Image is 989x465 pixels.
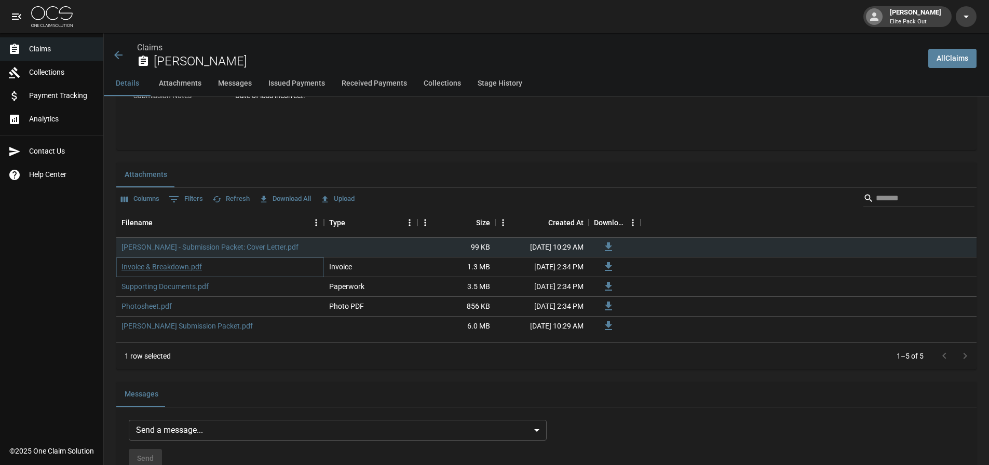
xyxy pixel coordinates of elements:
[308,215,324,230] button: Menu
[121,208,153,237] div: Filename
[890,18,941,26] p: Elite Pack Out
[469,71,531,96] button: Stage History
[415,71,469,96] button: Collections
[476,208,490,237] div: Size
[928,49,977,68] a: AllClaims
[116,208,324,237] div: Filename
[29,44,95,54] span: Claims
[104,71,151,96] button: Details
[210,191,252,207] button: Refresh
[625,215,641,230] button: Menu
[594,208,625,237] div: Download
[260,71,333,96] button: Issued Payments
[417,215,433,230] button: Menu
[863,190,974,209] div: Search
[402,215,417,230] button: Menu
[329,281,364,292] div: Paperwork
[417,238,495,257] div: 99 KB
[9,446,94,456] div: © 2025 One Claim Solution
[137,42,920,54] nav: breadcrumb
[329,208,345,237] div: Type
[495,257,589,277] div: [DATE] 2:34 PM
[589,208,641,237] div: Download
[495,277,589,297] div: [DATE] 2:34 PM
[495,215,511,230] button: Menu
[495,297,589,317] div: [DATE] 2:34 PM
[154,54,920,69] h2: [PERSON_NAME]
[6,6,27,27] button: open drawer
[137,43,162,52] a: Claims
[210,71,260,96] button: Messages
[897,351,924,361] p: 1–5 of 5
[116,162,175,187] button: Attachments
[29,67,95,78] span: Collections
[31,6,73,27] img: ocs-logo-white-transparent.png
[121,242,299,252] a: [PERSON_NAME] - Submission Packet: Cover Letter.pdf
[121,281,209,292] a: Supporting Documents.pdf
[104,71,989,96] div: anchor tabs
[318,191,357,207] button: Upload
[118,191,162,207] button: Select columns
[333,71,415,96] button: Received Payments
[548,208,584,237] div: Created At
[886,7,945,26] div: [PERSON_NAME]
[495,317,589,336] div: [DATE] 10:29 AM
[125,351,171,361] div: 1 row selected
[121,262,202,272] a: Invoice & Breakdown.pdf
[29,169,95,180] span: Help Center
[129,420,547,441] div: Send a message...
[495,208,589,237] div: Created At
[417,208,495,237] div: Size
[417,317,495,336] div: 6.0 MB
[417,277,495,297] div: 3.5 MB
[329,262,352,272] div: Invoice
[166,191,206,208] button: Show filters
[121,301,172,311] a: Photosheet.pdf
[495,238,589,257] div: [DATE] 10:29 AM
[417,257,495,277] div: 1.3 MB
[256,191,314,207] button: Download All
[29,114,95,125] span: Analytics
[121,321,253,331] a: [PERSON_NAME] Submission Packet.pdf
[329,301,364,311] div: Photo PDF
[116,382,977,407] div: related-list tabs
[324,208,417,237] div: Type
[116,382,167,407] button: Messages
[29,90,95,101] span: Payment Tracking
[116,162,977,187] div: related-list tabs
[417,297,495,317] div: 856 KB
[151,71,210,96] button: Attachments
[29,146,95,157] span: Contact Us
